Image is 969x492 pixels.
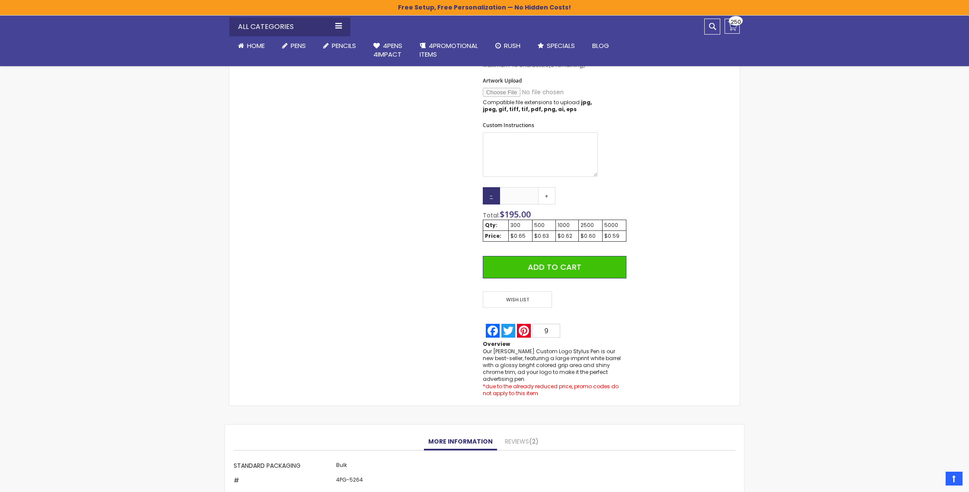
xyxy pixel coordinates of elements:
span: Total: [483,211,500,220]
font: *due to the already reduced price, promo codes do not apply to this item [483,383,619,397]
a: + [538,187,555,204]
div: $0.59 [604,233,624,240]
span: Artwork Upload [483,77,522,84]
a: Pens [273,36,314,55]
a: Facebook [485,324,501,338]
div: 300 [510,222,530,229]
a: Reviews2 [501,433,543,450]
a: Pinterest9 [516,324,561,338]
div: All Categories [229,17,350,36]
span: Rush [504,41,520,50]
span: $ [500,208,531,220]
th: # [234,474,334,489]
span: Specials [547,41,575,50]
span: Wish List [483,291,552,308]
div: $0.65 [510,233,530,240]
strong: Price: [485,232,501,240]
th: Standard Packaging [234,459,334,474]
span: 250 [731,18,741,26]
a: Wish List [483,291,555,308]
a: Specials [529,36,584,55]
span: 2 [529,437,539,446]
div: 2500 [581,222,600,229]
span: Pencils [332,41,356,50]
a: 4Pens4impact [365,36,411,64]
a: Home [229,36,273,55]
a: - [483,187,500,204]
span: Home [247,41,265,50]
td: 4PG-5264 [334,474,382,489]
div: $0.62 [558,233,577,240]
div: 5000 [604,222,624,229]
a: Top [946,472,963,486]
div: $0.63 [534,233,554,240]
div: Our [PERSON_NAME] Custom Logo Stylus Pen is our new best-seller, featuring a large imprint white ... [483,348,626,397]
span: 9 [545,327,549,335]
div: $0.60 [581,233,600,240]
strong: Qty: [485,221,497,229]
span: Custom Instructions [483,121,534,129]
button: Add to Cart [483,256,626,278]
a: Twitter [501,324,516,338]
a: 4PROMOTIONALITEMS [411,36,487,64]
span: Add to Cart [528,262,581,272]
span: 4Pens 4impact [373,41,402,59]
span: (8 remaining) [549,61,585,69]
a: 250 [725,19,740,34]
td: Bulk [334,459,382,474]
span: Pens [291,41,306,50]
a: Pencils [314,36,365,55]
span: Blog [592,41,609,50]
strong: jpg, jpeg, gif, tiff, tif, pdf, png, ai, eps [483,99,592,113]
a: More Information [424,433,497,450]
strong: Overview [483,340,510,348]
a: Blog [584,36,618,55]
p: Compatible file extensions to upload: [483,99,598,113]
div: 500 [534,222,554,229]
div: 1000 [558,222,577,229]
span: 195.00 [504,208,531,220]
a: Rush [487,36,529,55]
span: 4PROMOTIONAL ITEMS [420,41,478,59]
